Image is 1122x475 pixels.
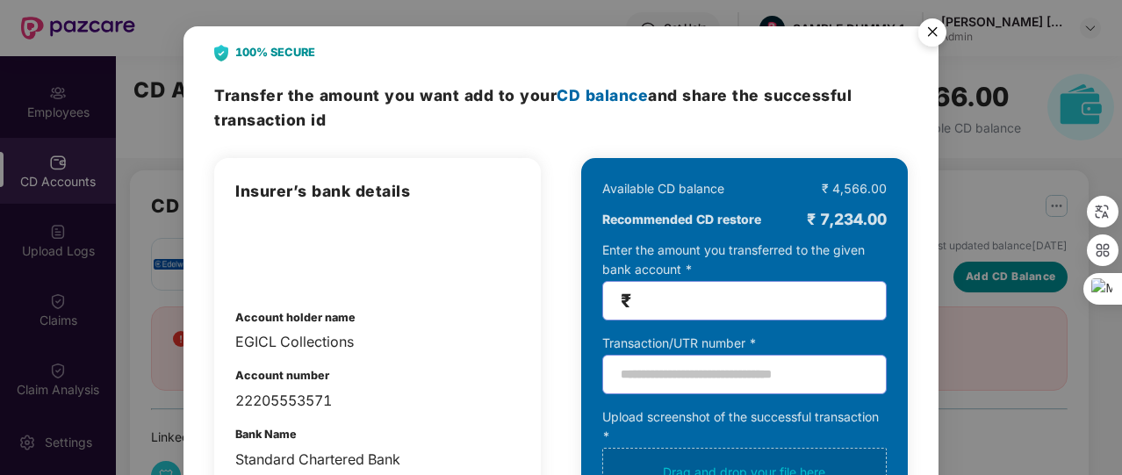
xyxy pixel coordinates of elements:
[822,179,887,198] div: ₹ 4,566.00
[214,45,228,61] img: svg+xml;base64,PHN2ZyB4bWxucz0iaHR0cDovL3d3dy53My5vcmcvMjAwMC9zdmciIHdpZHRoPSIyNCIgaGVpZ2h0PSIyOC...
[235,428,297,441] b: Bank Name
[385,86,648,104] span: you want add to your
[621,291,631,311] span: ₹
[235,331,520,353] div: EGICL Collections
[235,369,329,382] b: Account number
[235,449,520,471] div: Standard Chartered Bank
[235,179,520,204] h3: Insurer’s bank details
[908,11,957,60] img: svg+xml;base64,PHN2ZyB4bWxucz0iaHR0cDovL3d3dy53My5vcmcvMjAwMC9zdmciIHdpZHRoPSI1NiIgaGVpZ2h0PSI1Ni...
[235,311,356,324] b: Account holder name
[807,207,887,232] div: ₹ 7,234.00
[908,10,955,57] button: Close
[235,390,520,412] div: 22205553571
[602,241,887,320] div: Enter the amount you transferred to the given bank account *
[557,86,648,104] span: CD balance
[235,44,315,61] b: 100% SECURE
[602,334,887,353] div: Transaction/UTR number *
[214,83,908,132] h3: Transfer the amount and share the successful transaction id
[235,221,327,283] img: admin-overview
[602,210,761,229] b: Recommended CD restore
[602,179,724,198] div: Available CD balance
